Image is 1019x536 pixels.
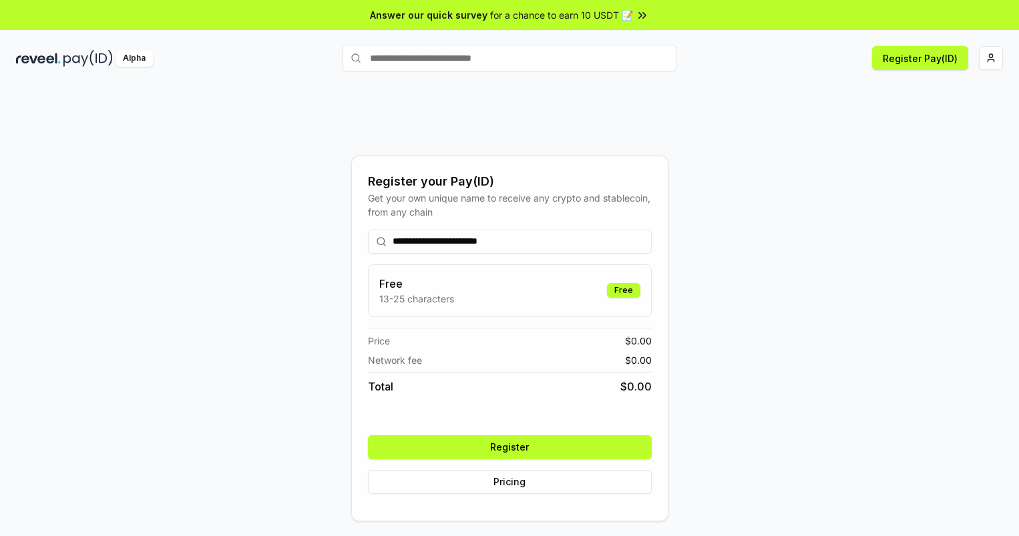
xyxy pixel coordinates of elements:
[368,470,652,494] button: Pricing
[620,378,652,394] span: $ 0.00
[872,46,968,70] button: Register Pay(ID)
[368,191,652,219] div: Get your own unique name to receive any crypto and stablecoin, from any chain
[116,50,153,67] div: Alpha
[368,435,652,459] button: Register
[625,353,652,367] span: $ 0.00
[368,353,422,367] span: Network fee
[370,8,487,22] span: Answer our quick survey
[379,276,454,292] h3: Free
[625,334,652,348] span: $ 0.00
[490,8,633,22] span: for a chance to earn 10 USDT 📝
[368,172,652,191] div: Register your Pay(ID)
[368,378,393,394] span: Total
[368,334,390,348] span: Price
[607,283,640,298] div: Free
[63,50,113,67] img: pay_id
[16,50,61,67] img: reveel_dark
[379,292,454,306] p: 13-25 characters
